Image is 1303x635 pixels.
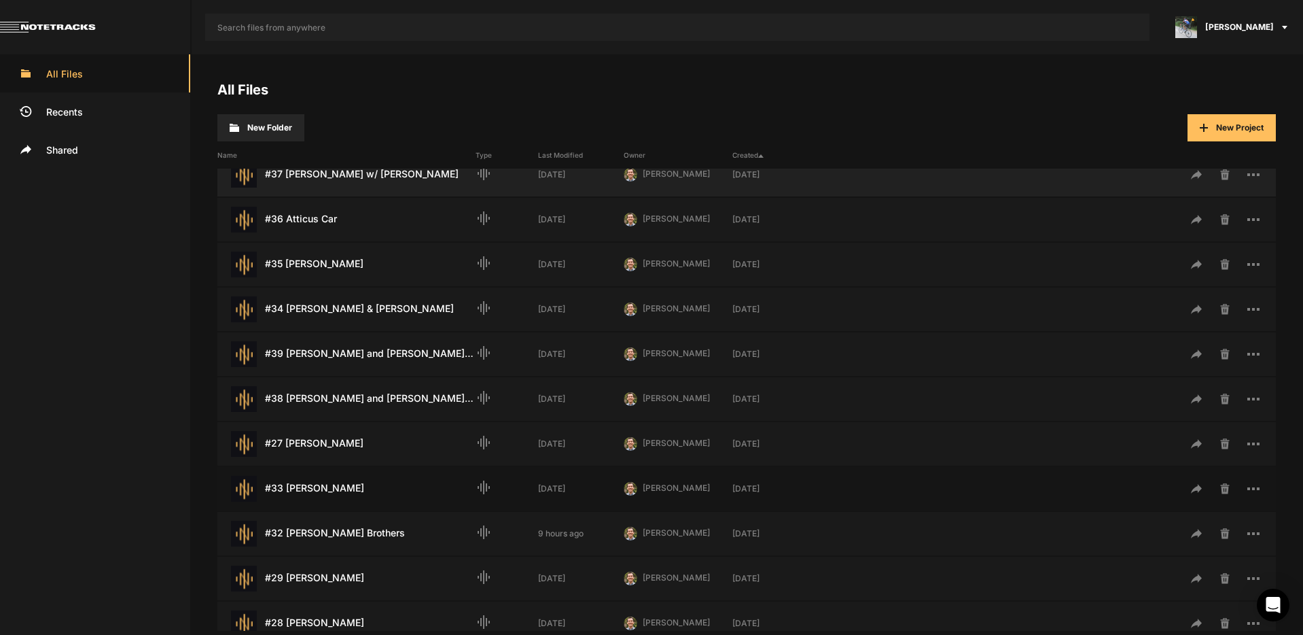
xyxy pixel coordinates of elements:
div: [DATE] [538,348,624,360]
span: [PERSON_NAME] [643,528,710,538]
div: Last Modified [538,150,624,160]
div: 9 hours ago [538,528,624,540]
span: [PERSON_NAME] [643,393,710,403]
div: #36 Atticus Car [217,207,476,233]
img: 424769395311cb87e8bb3f69157a6d24 [624,437,637,451]
div: #38 [PERSON_NAME] and [PERSON_NAME] PT. 1 [217,386,476,412]
span: [PERSON_NAME] [643,483,710,493]
mat-icon: Audio [476,345,492,361]
div: [DATE] [732,258,818,271]
div: #39 [PERSON_NAME] and [PERSON_NAME] PT. 2 [217,341,476,367]
img: 424769395311cb87e8bb3f69157a6d24 [624,258,637,271]
div: [DATE] [538,393,624,405]
mat-icon: Audio [476,390,492,406]
mat-icon: Audio [476,614,492,630]
div: [DATE] [732,393,818,405]
img: star-track.png [231,386,257,412]
img: star-track.png [231,521,257,547]
span: New Project [1216,122,1264,133]
mat-icon: Audio [476,210,492,226]
mat-icon: Audio [476,569,492,585]
img: 424769395311cb87e8bb3f69157a6d24 [624,617,637,630]
img: 424769395311cb87e8bb3f69157a6d24 [624,213,637,226]
img: star-track.png [231,431,257,457]
div: [DATE] [732,617,818,630]
mat-icon: Audio [476,300,492,316]
span: [PERSON_NAME] [643,258,710,269]
img: 424769395311cb87e8bb3f69157a6d24 [624,482,637,496]
a: All Files [217,82,268,98]
img: 424769395311cb87e8bb3f69157a6d24 [624,347,637,361]
span: [PERSON_NAME] [643,617,710,628]
img: star-track.png [231,476,257,502]
mat-icon: Audio [476,165,492,182]
span: [PERSON_NAME] [643,348,710,358]
div: #32 [PERSON_NAME] Brothers [217,521,476,547]
div: Created [732,150,818,160]
div: Name [217,150,476,160]
div: [DATE] [732,169,818,181]
img: star-track.png [231,252,257,277]
div: [DATE] [732,348,818,360]
div: [DATE] [732,213,818,226]
div: [DATE] [732,483,818,495]
div: Type [476,150,538,160]
div: [DATE] [538,169,624,181]
span: [PERSON_NAME] [643,213,710,224]
img: ACg8ocLxXzHjWyafR7sVkIfmxRufCxqaSAR27SDjuE-ggbMy1qqdgD8=s96-c [1175,16,1197,38]
div: #34 [PERSON_NAME] & [PERSON_NAME] [217,296,476,322]
span: [PERSON_NAME] [1205,21,1274,33]
div: [DATE] [538,438,624,450]
div: [DATE] [732,528,818,540]
div: [DATE] [732,303,818,315]
div: #33 [PERSON_NAME] [217,476,476,502]
div: [DATE] [538,213,624,226]
div: [DATE] [732,438,818,450]
div: #27 [PERSON_NAME] [217,431,476,457]
img: 424769395311cb87e8bb3f69157a6d24 [624,168,637,182]
div: [DATE] [538,258,624,271]
img: star-track.png [231,566,257,591]
img: 424769395311cb87e8bb3f69157a6d24 [624,392,637,406]
div: Open Intercom Messenger [1257,589,1289,621]
span: [PERSON_NAME] [643,438,710,448]
img: star-track.png [231,341,257,367]
div: [DATE] [538,483,624,495]
div: #35 [PERSON_NAME] [217,252,476,277]
mat-icon: Audio [476,479,492,496]
span: [PERSON_NAME] [643,169,710,179]
div: #29 [PERSON_NAME] [217,566,476,591]
div: [DATE] [732,572,818,585]
button: New Folder [217,114,304,141]
img: 424769395311cb87e8bb3f69157a6d24 [624,303,637,316]
span: [PERSON_NAME] [643,572,710,583]
mat-icon: Audio [476,524,492,540]
img: star-track.png [231,162,257,188]
mat-icon: Audio [476,434,492,451]
img: 424769395311cb87e8bb3f69157a6d24 [624,572,637,585]
div: Owner [624,150,732,160]
mat-icon: Audio [476,255,492,271]
button: New Project [1188,114,1276,141]
img: 424769395311cb87e8bb3f69157a6d24 [624,527,637,540]
div: [DATE] [538,617,624,630]
span: [PERSON_NAME] [643,303,710,313]
img: star-track.png [231,296,257,322]
input: Search files from anywhere [205,14,1149,41]
div: #37 [PERSON_NAME] w/ [PERSON_NAME] [217,162,476,188]
img: star-track.png [231,207,257,233]
div: [DATE] [538,572,624,585]
div: [DATE] [538,303,624,315]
